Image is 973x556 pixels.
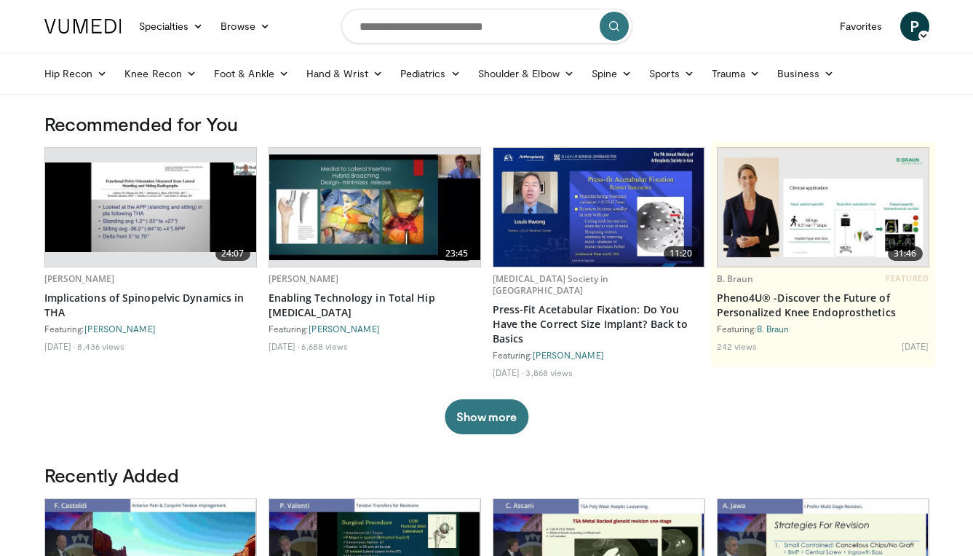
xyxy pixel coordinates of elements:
a: Sports [640,59,703,88]
li: 8,436 views [77,340,124,352]
button: Show more [445,399,528,434]
a: B. Braun [717,273,754,285]
a: Spine [583,59,640,88]
img: VuMedi Logo [44,19,122,34]
a: Press-Fit Acetabular Fixation: Do You Have the Correct Size Implant? Back to Basics [493,302,705,346]
span: 11:20 [664,246,699,261]
a: [MEDICAL_DATA] Society in [GEOGRAPHIC_DATA] [493,273,609,297]
a: Trauma [703,59,769,88]
img: 2c749dd2-eaed-4ec0-9464-a41d4cc96b76.620x360_q85_upscale.jpg [718,149,929,266]
span: 31:46 [888,246,923,261]
li: [DATE] [44,340,76,352]
a: Hip Recon [36,59,116,88]
a: 11:20 [493,148,704,267]
a: Enabling Technology in Total Hip [MEDICAL_DATA] [269,291,481,320]
li: 3,868 views [525,367,573,378]
a: Shoulder & Elbow [469,59,583,88]
a: Business [769,59,843,88]
div: Featuring: [493,349,705,361]
h3: Recently Added [44,463,929,487]
div: Featuring: [44,323,257,334]
img: 8f4170cf-a85a-4ca4-b594-ff16920bc212.620x360_q85_upscale.jpg [269,154,480,260]
li: 242 views [717,340,758,352]
a: Pheno4U® -Discover the Future of Personalized Knee Endoprosthetics [717,291,929,320]
a: [PERSON_NAME] [533,350,604,360]
a: Pediatrics [392,59,469,88]
a: B. Braun [757,324,790,334]
li: [DATE] [493,367,524,378]
li: [DATE] [902,340,929,352]
li: [DATE] [269,340,300,352]
a: Specialties [130,12,213,41]
a: P [900,12,929,41]
span: 24:07 [215,246,250,261]
a: Implications of Spinopelvic Dynamics in THA [44,291,257,320]
input: Search topics, interventions [341,9,632,44]
a: 31:46 [718,148,929,267]
a: 23:45 [269,148,480,267]
a: Favorites [831,12,891,41]
img: 74d4bff1-f7fa-4e32-bb20-85842c495601.620x360_q85_upscale.jpg [45,163,256,252]
a: [PERSON_NAME] [269,273,339,285]
li: 6,688 views [301,340,348,352]
a: [PERSON_NAME] [44,273,115,285]
a: Browse [212,12,279,41]
span: FEATURED [886,273,929,283]
a: Hand & Wrist [298,59,392,88]
img: ce0b179d-eb0b-448c-997e-59f35d29d600.620x360_q85_upscale.jpg [493,148,704,267]
a: 24:07 [45,148,256,267]
h3: Recommended for You [44,112,929,136]
div: Featuring: [269,323,481,334]
a: [PERSON_NAME] [84,324,156,334]
span: 23:45 [440,246,474,261]
a: Knee Recon [116,59,205,88]
a: [PERSON_NAME] [309,324,380,334]
div: Featuring: [717,323,929,334]
a: Foot & Ankle [205,59,298,88]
